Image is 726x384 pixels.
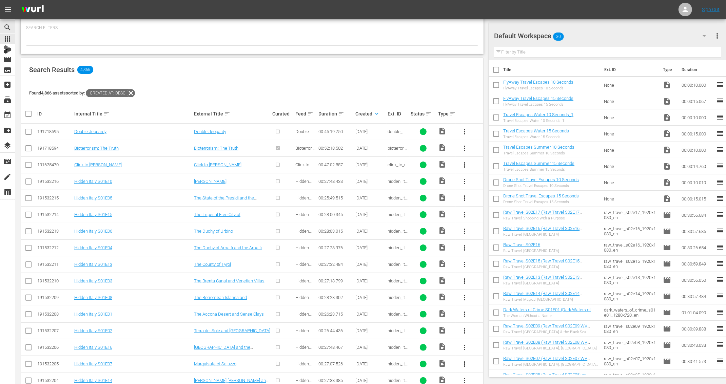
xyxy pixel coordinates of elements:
div: 191718595 [37,129,72,134]
td: None [601,93,660,109]
a: Raw Travel S02E15 (Raw Travel S02E15 (VARIANT)) [503,258,582,269]
a: The Borromean Islansa and [GEOGRAPHIC_DATA] [194,295,250,305]
span: Hidden [GEOGRAPHIC_DATA] [295,229,316,244]
span: Bioterrorism: The Truth [295,146,315,161]
span: Video [663,113,671,122]
a: Hidden Italy S01E16 [74,345,112,350]
div: 00:52:18.502 [318,146,353,151]
div: [DATE] [355,129,386,134]
div: 191532213 [37,229,72,234]
td: raw_travel_s02e16_1920x1080_en [601,223,660,239]
span: more_vert [461,177,469,186]
a: Terra del Sole and [GEOGRAPHIC_DATA] [194,328,270,333]
span: reorder [716,146,724,154]
td: None [601,142,660,158]
div: [DATE] [355,262,386,267]
button: more_vert [457,223,473,239]
span: Video [663,195,671,203]
div: Raw Travel: [GEOGRAPHIC_DATA] [503,249,559,253]
div: 00:27:48.467 [318,345,353,350]
span: Episode [663,308,671,317]
div: [DATE] [355,212,386,217]
a: The Duchy of Urbino [194,229,233,234]
td: raw_travel_s02e13_1920x1080_en [601,272,660,288]
span: Hidden [GEOGRAPHIC_DATA] [295,278,316,294]
span: Search [3,23,12,31]
span: Episode [663,260,671,268]
div: Raw Travel: [GEOGRAPHIC_DATA], [GEOGRAPHIC_DATA] [503,346,599,350]
button: more_vert [457,240,473,256]
span: Video [663,97,671,105]
span: click_to_ransom_doc_1920x1080_en [388,162,408,183]
span: hidden_italy_s01e16_1920x1080_en [388,345,408,365]
span: Click to [PERSON_NAME] [295,162,315,177]
span: double_jeopardy_doc_787x576_en [388,129,408,149]
a: Raw Travel S02E16 [503,242,540,247]
a: Hidden Italy S01E08 [74,295,112,300]
span: Episode [663,341,671,349]
a: Raw Travel S02E05 (Raw Travel S02E05 wv promo) [503,372,589,382]
button: more_vert [457,256,473,273]
td: raw_travel_s02e16_1920x1080_en [601,239,660,256]
span: reorder [716,276,724,284]
span: Video [663,130,671,138]
button: more_vert [457,273,473,289]
span: reorder [716,194,724,202]
div: Travel Escapes Summer 10 Seconds [503,151,574,155]
a: FlyAway Travel Escapes 10 Seconds [503,80,573,85]
span: Episode [663,325,671,333]
td: 00:30:56.050 [679,272,716,288]
div: [DATE] [355,278,386,283]
a: The Duchy of Amalfi and the Amalfi Coast [194,245,264,255]
a: Hidden Italy S01E15 [74,212,112,217]
a: Raw Travel S02E09 (Raw Travel S02E09 WV promo) [503,323,590,334]
a: Raw Travel S02E07 (Raw Travel S02E07 WV Promo) [503,356,590,366]
a: Sign Out [702,7,720,12]
a: Drone Shot Travel Escapes 15 Seconds [503,193,579,198]
span: more_vert [461,327,469,335]
span: Hidden [GEOGRAPHIC_DATA] [295,212,316,227]
td: 00:00:15.067 [679,93,716,109]
span: Created At: desc [86,89,127,97]
div: Feed [295,110,316,118]
span: Video [663,146,671,154]
a: Travel Escapes Summer 15 Seconds [503,161,574,166]
div: 00:27:32.484 [318,262,353,267]
a: The Accona Desert and Sense Clays [194,312,264,317]
button: more_vert [457,207,473,223]
span: Create [3,81,12,89]
div: Drone Shot Travel Escapes 15 Seconds [503,200,579,204]
div: Travel Escapes Water 15 Seconds [503,135,569,139]
span: reorder [716,129,724,137]
a: Raw Travel S02E16 (Raw Travel S02E16 (VARIANT)) [503,226,582,236]
div: 191532216 [37,179,72,184]
span: more_vert [461,161,469,169]
a: Bioterrorism: The Truth [194,146,238,151]
th: Title [503,60,600,79]
button: more_vert [457,339,473,356]
td: raw_travel_s02e09_1920x1080_en [601,321,660,337]
span: Video [438,227,446,235]
a: Hidden Italy S01E14 [74,378,112,383]
div: Default Workspace [494,26,712,45]
a: Travel Escapes Water 10 Seconds_1 [503,112,573,117]
div: [DATE] [355,229,386,234]
span: hidden_italy_s01e03_1920x1080_en [388,278,408,299]
td: raw_travel_s02e08_1920x1080_en [601,337,660,353]
div: Raw Travel: [GEOGRAPHIC_DATA] [503,265,599,269]
div: [DATE] [355,345,386,350]
td: None [601,77,660,93]
td: None [601,126,660,142]
span: hidden_italy_s01e04_1920x1080_en [388,245,408,265]
span: Video [438,343,446,351]
button: more_vert [457,124,473,140]
td: 00:00:15.000 [679,126,716,142]
div: 00:47:02.887 [318,162,353,167]
span: sort [103,111,110,117]
span: Overlays [3,142,12,150]
span: hidden_italy_s01e10_1920x1080_en [388,179,408,199]
div: [DATE] [355,312,386,317]
a: Double Jeopardy [194,129,226,134]
a: Hidden Italy S01E04 [74,245,112,250]
div: Travel Escapes Summer 15 Seconds [503,167,574,172]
